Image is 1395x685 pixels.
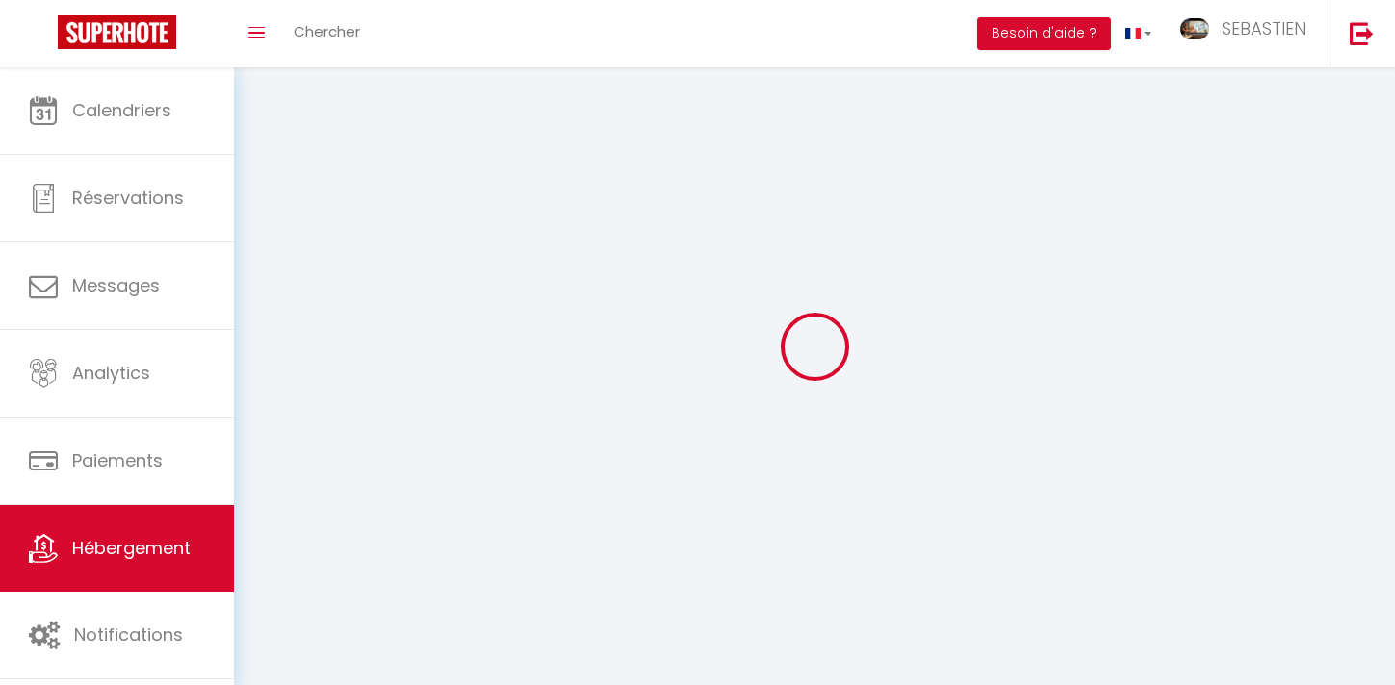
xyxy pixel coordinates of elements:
[72,536,191,560] span: Hébergement
[15,8,73,65] button: Ouvrir le widget de chat LiveChat
[72,186,184,210] span: Réservations
[1180,18,1209,40] img: ...
[58,15,176,49] img: Super Booking
[72,448,163,472] span: Paiements
[74,622,183,647] span: Notifications
[1222,16,1305,40] span: SEBASTIEN
[72,361,150,385] span: Analytics
[72,273,160,297] span: Messages
[977,17,1111,50] button: Besoin d'aide ?
[1350,21,1374,45] img: logout
[294,21,360,41] span: Chercher
[72,98,171,122] span: Calendriers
